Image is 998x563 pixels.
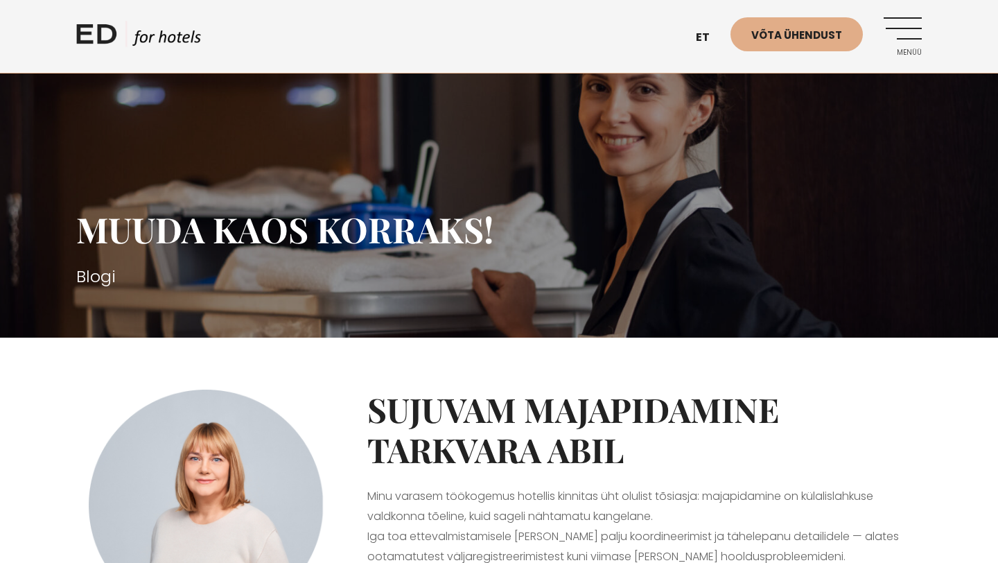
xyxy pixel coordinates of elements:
strong: Sujuvam majapidamine tarkvara abil [367,387,779,471]
a: Menüü [884,17,922,55]
h1: Muuda kaos korraks! [76,209,922,250]
span: Menüü [884,49,922,57]
h3: Blogi [76,264,922,289]
a: ED HOTELS [76,21,201,55]
a: Võta ühendust [730,17,863,51]
a: et [689,21,730,55]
